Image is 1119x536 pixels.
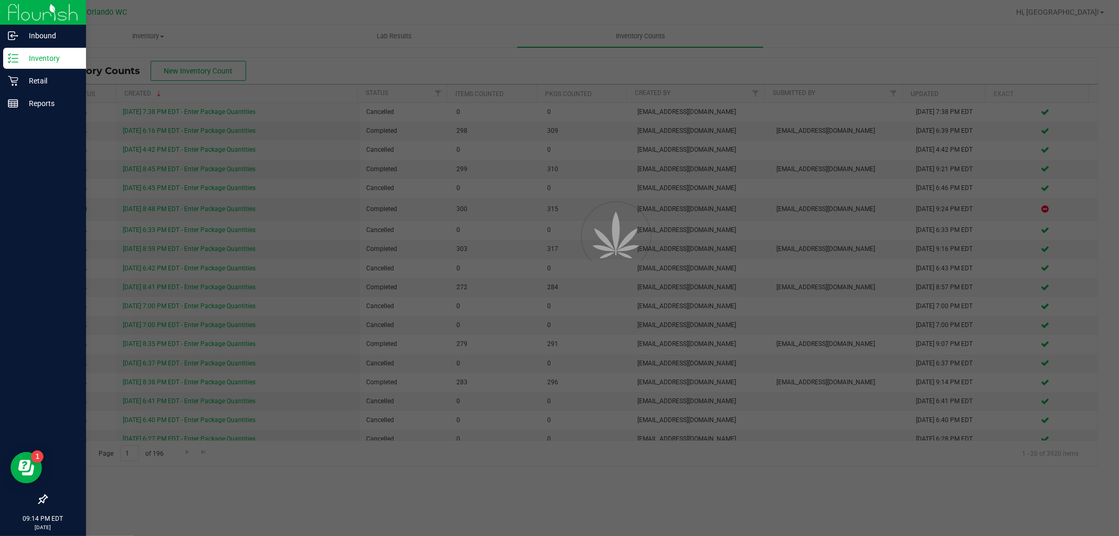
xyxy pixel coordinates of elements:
p: Inbound [18,29,81,42]
p: [DATE] [5,523,81,531]
p: Retail [18,75,81,87]
inline-svg: Inventory [8,53,18,64]
inline-svg: Inbound [8,30,18,41]
p: Inventory [18,52,81,65]
iframe: Resource center [10,452,42,484]
iframe: Resource center unread badge [31,450,44,463]
p: 09:14 PM EDT [5,514,81,523]
p: Reports [18,97,81,110]
inline-svg: Reports [8,98,18,109]
inline-svg: Retail [8,76,18,86]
